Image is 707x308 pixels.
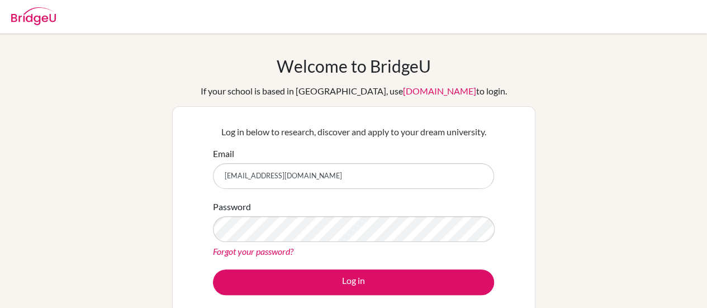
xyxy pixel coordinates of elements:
[213,269,494,295] button: Log in
[213,125,494,139] p: Log in below to research, discover and apply to your dream university.
[277,56,431,76] h1: Welcome to BridgeU
[403,86,476,96] a: [DOMAIN_NAME]
[213,200,251,214] label: Password
[11,7,56,25] img: Bridge-U
[213,246,293,257] a: Forgot your password?
[213,147,234,160] label: Email
[201,84,507,98] div: If your school is based in [GEOGRAPHIC_DATA], use to login.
